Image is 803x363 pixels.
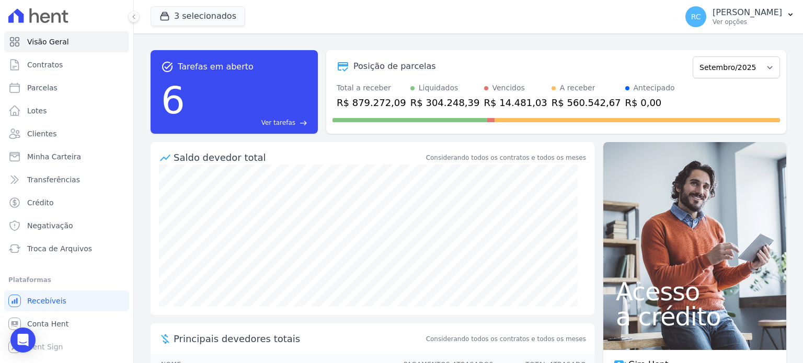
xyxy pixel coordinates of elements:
p: [PERSON_NAME] [713,7,782,18]
a: Ver tarefas east [189,118,307,127]
div: R$ 14.481,03 [484,96,547,110]
div: 6 [161,73,185,127]
span: Ver tarefas [261,118,295,127]
span: Troca de Arquivos [27,243,92,254]
a: Parcelas [4,77,129,98]
a: Lotes [4,100,129,121]
div: R$ 879.272,09 [337,96,406,110]
p: Ver opções [713,18,782,26]
span: Clientes [27,128,56,139]
a: Clientes [4,123,129,144]
div: Vencidos [492,83,525,93]
span: Principais devedores totais [174,332,424,346]
a: Recebíveis [4,290,129,311]
span: Lotes [27,106,47,116]
span: Recebíveis [27,296,66,306]
div: A receber [560,83,595,93]
div: Liquidados [419,83,458,93]
span: Contratos [27,60,63,70]
span: Minha Carteira [27,151,81,162]
a: Crédito [4,192,129,213]
span: task_alt [161,61,174,73]
span: Visão Geral [27,37,69,47]
div: Plataformas [8,274,125,286]
span: RC [691,13,701,20]
a: Negativação [4,215,129,236]
span: Transferências [27,174,80,185]
div: Saldo devedor total [174,150,424,165]
div: Open Intercom Messenger [10,327,36,353]
a: Conta Hent [4,313,129,334]
a: Visão Geral [4,31,129,52]
a: Minha Carteira [4,146,129,167]
span: a crédito [616,304,774,329]
span: Tarefas em aberto [178,61,254,73]
span: Conta Hent [27,319,68,329]
a: Contratos [4,54,129,75]
button: RC [PERSON_NAME] Ver opções [677,2,803,31]
div: R$ 304.248,39 [410,96,480,110]
span: Negativação [27,220,73,231]
div: R$ 560.542,67 [552,96,621,110]
div: Considerando todos os contratos e todos os meses [426,153,586,162]
span: Considerando todos os contratos e todos os meses [426,334,586,344]
span: Crédito [27,197,54,208]
div: Posição de parcelas [353,60,436,73]
div: Antecipado [634,83,675,93]
div: Total a receber [337,83,406,93]
a: Transferências [4,169,129,190]
span: Acesso [616,279,774,304]
span: Parcelas [27,83,58,93]
span: east [300,119,307,127]
a: Troca de Arquivos [4,238,129,259]
div: R$ 0,00 [625,96,675,110]
button: 3 selecionados [151,6,245,26]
